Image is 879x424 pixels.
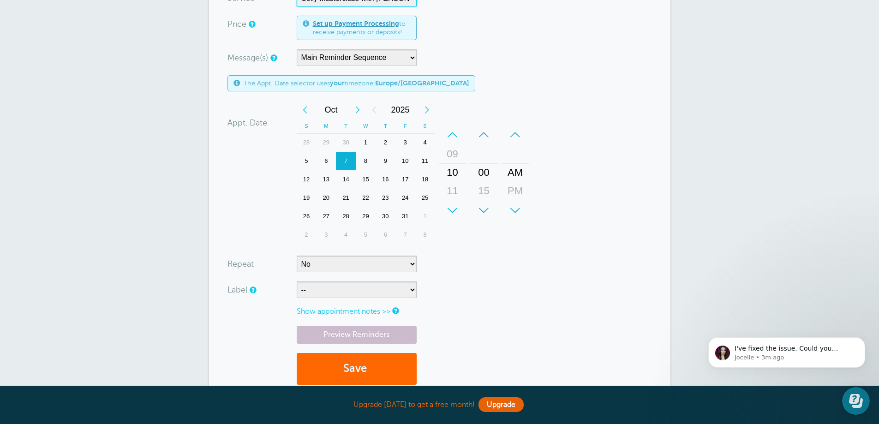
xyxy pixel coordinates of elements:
[376,189,395,207] div: 23
[356,152,376,170] div: 8
[376,207,395,226] div: 30
[376,189,395,207] div: Thursday, October 23
[297,307,390,316] a: Show appointment notes >>
[336,207,356,226] div: 28
[297,207,317,226] div: Sunday, October 26
[376,152,395,170] div: Thursday, October 9
[478,397,524,412] a: Upgrade
[415,226,435,244] div: 8
[316,170,336,189] div: 13
[336,152,356,170] div: 7
[442,163,464,182] div: 10
[376,226,395,244] div: Thursday, November 6
[316,152,336,170] div: Monday, October 6
[395,207,415,226] div: Friday, October 31
[336,226,356,244] div: 4
[415,170,435,189] div: Saturday, October 18
[376,226,395,244] div: 6
[297,101,313,119] div: Previous Month
[297,353,417,385] button: Save
[336,207,356,226] div: Tuesday, October 28
[376,170,395,189] div: Thursday, October 16
[395,207,415,226] div: 31
[419,101,435,119] div: Next Year
[415,133,435,152] div: Saturday, October 4
[227,286,247,294] label: Label
[504,182,526,200] div: PM
[316,226,336,244] div: Monday, November 3
[392,308,398,314] a: Notes are for internal use only, and are not visible to your clients.
[470,125,498,220] div: Minutes
[415,189,435,207] div: Saturday, October 25
[375,79,469,87] b: Europe/[GEOGRAPHIC_DATA]
[356,189,376,207] div: 22
[356,133,376,152] div: Wednesday, October 1
[209,395,670,415] div: Upgrade [DATE] to get a free month!
[349,101,366,119] div: Next Month
[297,152,317,170] div: Sunday, October 5
[356,170,376,189] div: 15
[376,119,395,133] th: T
[395,133,415,152] div: Friday, October 3
[336,189,356,207] div: Tuesday, October 21
[316,207,336,226] div: Monday, October 27
[356,207,376,226] div: 29
[415,133,435,152] div: 4
[297,189,317,207] div: Sunday, October 19
[336,133,356,152] div: Tuesday, September 30
[270,55,276,61] a: Simple templates and custom messages will use the reminder schedule set under Settings > Reminder...
[336,152,356,170] div: Tuesday, October 7
[297,152,317,170] div: 5
[395,152,415,170] div: 10
[227,260,254,268] label: Repeat
[297,170,317,189] div: 12
[383,101,419,119] span: 2025
[376,133,395,152] div: Thursday, October 2
[504,163,526,182] div: AM
[415,119,435,133] th: S
[297,207,317,226] div: 26
[395,119,415,133] th: F
[473,182,495,200] div: 15
[376,152,395,170] div: 9
[336,170,356,189] div: Tuesday, October 14
[316,189,336,207] div: Monday, October 20
[356,226,376,244] div: Wednesday, November 5
[316,133,336,152] div: Monday, September 29
[415,207,435,226] div: 1
[395,152,415,170] div: Friday, October 10
[395,170,415,189] div: Friday, October 17
[473,163,495,182] div: 00
[336,170,356,189] div: 14
[356,170,376,189] div: Wednesday, October 15
[316,189,336,207] div: 20
[297,133,317,152] div: 28
[395,226,415,244] div: 7
[356,133,376,152] div: 1
[395,189,415,207] div: 24
[297,170,317,189] div: Sunday, October 12
[297,119,317,133] th: S
[415,226,435,244] div: Saturday, November 8
[297,133,317,152] div: Sunday, September 28
[316,207,336,226] div: 27
[227,119,267,127] label: Appt. Date
[356,226,376,244] div: 5
[297,226,317,244] div: Sunday, November 2
[356,189,376,207] div: Wednesday, October 22
[313,20,399,27] a: Set up Payment Processing
[395,226,415,244] div: Friday, November 7
[336,133,356,152] div: 30
[330,79,345,87] b: your
[442,145,464,163] div: 09
[313,101,349,119] span: October
[473,200,495,219] div: 30
[376,170,395,189] div: 16
[356,152,376,170] div: Wednesday, October 8
[227,54,268,62] label: Message(s)
[250,287,255,293] a: You can create custom labels to tag appointments. Labels are for internal use only, and are not v...
[395,133,415,152] div: 3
